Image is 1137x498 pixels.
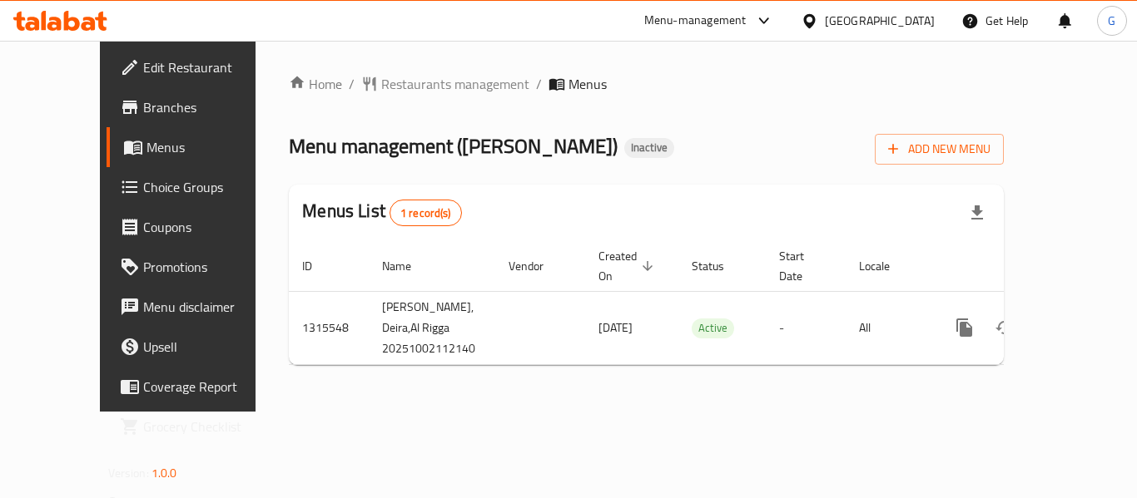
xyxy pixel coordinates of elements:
div: Inactive [624,138,674,158]
span: Promotions [143,257,276,277]
span: Add New Menu [888,139,991,160]
span: Menu disclaimer [143,297,276,317]
a: Branches [107,87,290,127]
li: / [536,74,542,94]
span: Upsell [143,337,276,357]
table: enhanced table [289,241,1118,365]
span: Grocery Checklist [143,417,276,436]
td: - [766,291,846,364]
a: Coverage Report [107,367,290,407]
span: Status [692,256,746,276]
a: Upsell [107,327,290,367]
span: Choice Groups [143,177,276,197]
nav: breadcrumb [289,74,1004,94]
span: Start Date [779,246,826,286]
td: 1315548 [289,291,369,364]
span: Menus [146,137,276,157]
button: more [945,308,985,348]
span: Restaurants management [381,74,529,94]
span: ID [302,256,334,276]
span: Active [692,318,734,338]
span: Branches [143,97,276,117]
span: Edit Restaurant [143,57,276,77]
span: Name [382,256,433,276]
a: Edit Restaurant [107,47,290,87]
button: Add New Menu [875,134,1004,165]
span: Locale [859,256,911,276]
div: Menu-management [644,11,747,31]
a: Grocery Checklist [107,407,290,446]
span: 1.0.0 [151,462,177,484]
span: 1 record(s) [390,205,461,221]
div: Total records count [390,200,462,226]
a: Coupons [107,207,290,247]
a: Home [289,74,342,94]
a: Choice Groups [107,167,290,207]
span: Vendor [509,256,565,276]
span: G [1108,12,1115,30]
th: Actions [931,241,1118,292]
button: Change Status [985,308,1025,348]
span: Coverage Report [143,377,276,397]
span: Menu management ( [PERSON_NAME] ) [289,127,618,165]
td: All [846,291,931,364]
span: Menus [568,74,607,94]
div: [GEOGRAPHIC_DATA] [825,12,935,30]
a: Menu disclaimer [107,287,290,327]
a: Promotions [107,247,290,287]
div: Export file [957,193,997,233]
li: / [349,74,355,94]
a: Restaurants management [361,74,529,94]
a: Menus [107,127,290,167]
span: Version: [108,462,149,484]
span: Inactive [624,141,674,155]
span: Created On [598,246,658,286]
span: Coupons [143,217,276,237]
td: [PERSON_NAME], Deira,Al Rigga 20251002112140 [369,291,495,364]
span: [DATE] [598,317,633,338]
div: Active [692,318,734,338]
h2: Menus List [302,199,461,226]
